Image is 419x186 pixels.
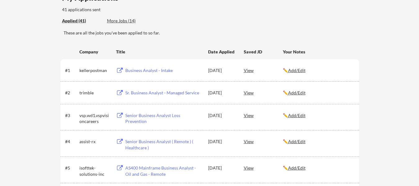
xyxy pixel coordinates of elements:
div: Senior Business Analyst ( Remote ) ( Healthcare ) [125,138,202,151]
div: [DATE] [208,90,235,96]
div: [DATE] [208,138,235,145]
div: isofttek-solutions-inc [79,165,110,177]
div: 41 applications sent [62,7,182,13]
div: #1 [65,67,77,74]
div: assist-rx [79,138,110,145]
div: These are all the jobs you've been applied to so far. [64,30,359,36]
div: vsp.wd1.vspvisioncareers [79,112,110,125]
div: View [244,65,283,76]
div: Title [116,49,202,55]
div: ✏️ [283,90,354,96]
div: #3 [65,112,77,119]
div: ✏️ [283,138,354,145]
div: View [244,87,283,98]
div: These are all the jobs you've been applied to so far. [62,18,102,24]
div: These are job applications we think you'd be a good fit for, but couldn't apply you to automatica... [107,18,153,24]
div: [DATE] [208,112,235,119]
div: Saved JD [244,46,283,57]
div: ✏️ [283,67,354,74]
div: #2 [65,90,77,96]
u: Add/Edit [288,139,305,144]
div: AS400 Mainframe Business Analyst - Oil and Gas - Remote [125,165,202,177]
div: ✏️ [283,165,354,171]
div: Senior Business Analyst Loss Prevention [125,112,202,125]
div: kellerpostman [79,67,110,74]
u: Add/Edit [288,113,305,118]
u: Add/Edit [288,68,305,73]
div: #5 [65,165,77,171]
div: More Jobs (14) [107,18,153,24]
div: ✏️ [283,112,354,119]
div: View [244,110,283,121]
div: [DATE] [208,165,235,171]
div: trimble [79,90,110,96]
div: Company [79,49,110,55]
div: Applied (41) [62,18,102,24]
div: View [244,136,283,147]
div: Business Analyst - Intake [125,67,202,74]
div: #4 [65,138,77,145]
div: [DATE] [208,67,235,74]
div: Your Notes [283,49,354,55]
div: View [244,162,283,173]
div: Date Applied [208,49,235,55]
u: Add/Edit [288,165,305,170]
u: Add/Edit [288,90,305,95]
div: Sr. Business Analyst - Managed Service [125,90,202,96]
